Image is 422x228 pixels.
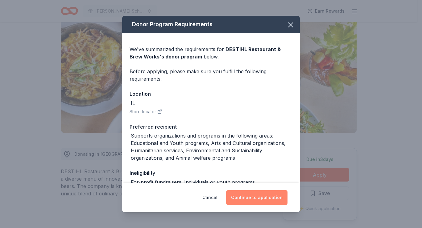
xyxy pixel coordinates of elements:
div: IL [131,99,135,107]
div: Supports organizations and programs in the following areas: Educational and Youth programs, Arts ... [131,132,292,162]
button: Continue to application [226,190,288,205]
button: Cancel [202,190,217,205]
div: Location [130,90,292,98]
div: Preferred recipient [130,123,292,131]
div: Donor Program Requirements [122,16,300,33]
div: We've summarized the requirements for below. [130,46,292,60]
button: Store locator [130,108,162,115]
div: Before applying, please make sure you fulfill the following requirements: [130,68,292,82]
div: Ineligibility [130,169,292,177]
div: For-profit fundraisers; Individuals or youth programs [131,178,255,186]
